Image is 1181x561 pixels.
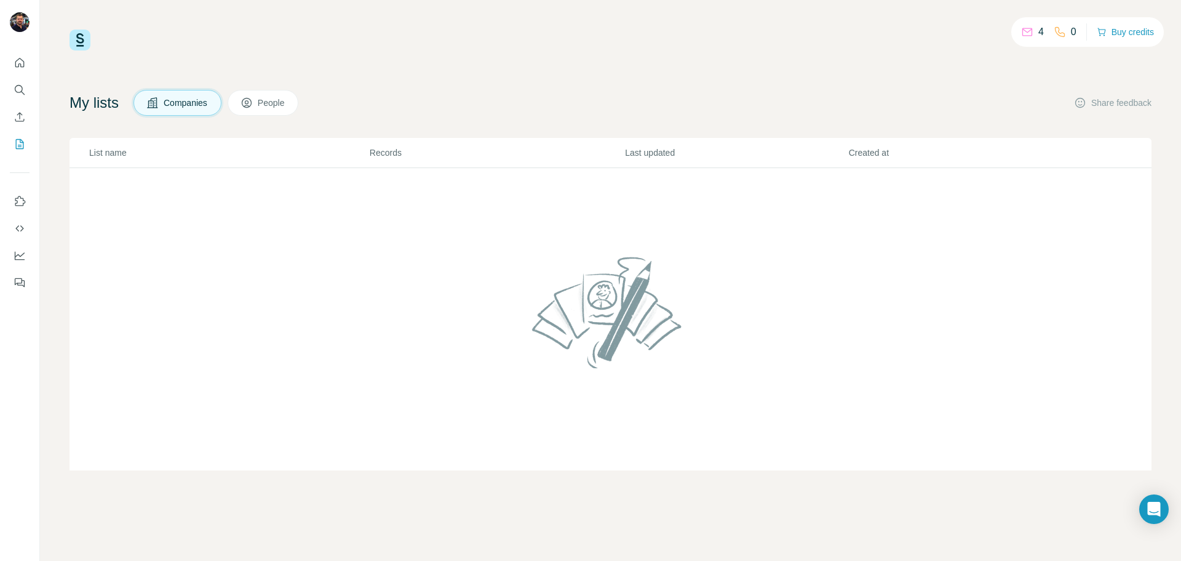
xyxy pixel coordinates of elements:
img: No lists found [527,246,694,378]
span: People [258,97,286,109]
button: Use Surfe API [10,217,30,240]
div: Open Intercom Messenger [1139,494,1169,524]
h4: My lists [70,93,119,113]
p: List name [89,147,368,159]
p: 4 [1038,25,1044,39]
button: Enrich CSV [10,106,30,128]
img: Surfe Logo [70,30,90,50]
button: Dashboard [10,244,30,267]
p: 0 [1071,25,1076,39]
p: Records [370,147,624,159]
span: Companies [164,97,209,109]
button: Search [10,79,30,101]
button: Share feedback [1074,97,1151,109]
button: Feedback [10,272,30,294]
button: Use Surfe on LinkedIn [10,190,30,212]
button: Quick start [10,52,30,74]
button: Buy credits [1097,23,1154,41]
img: Avatar [10,12,30,32]
p: Created at [849,147,1071,159]
button: My lists [10,133,30,155]
p: Last updated [625,147,847,159]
